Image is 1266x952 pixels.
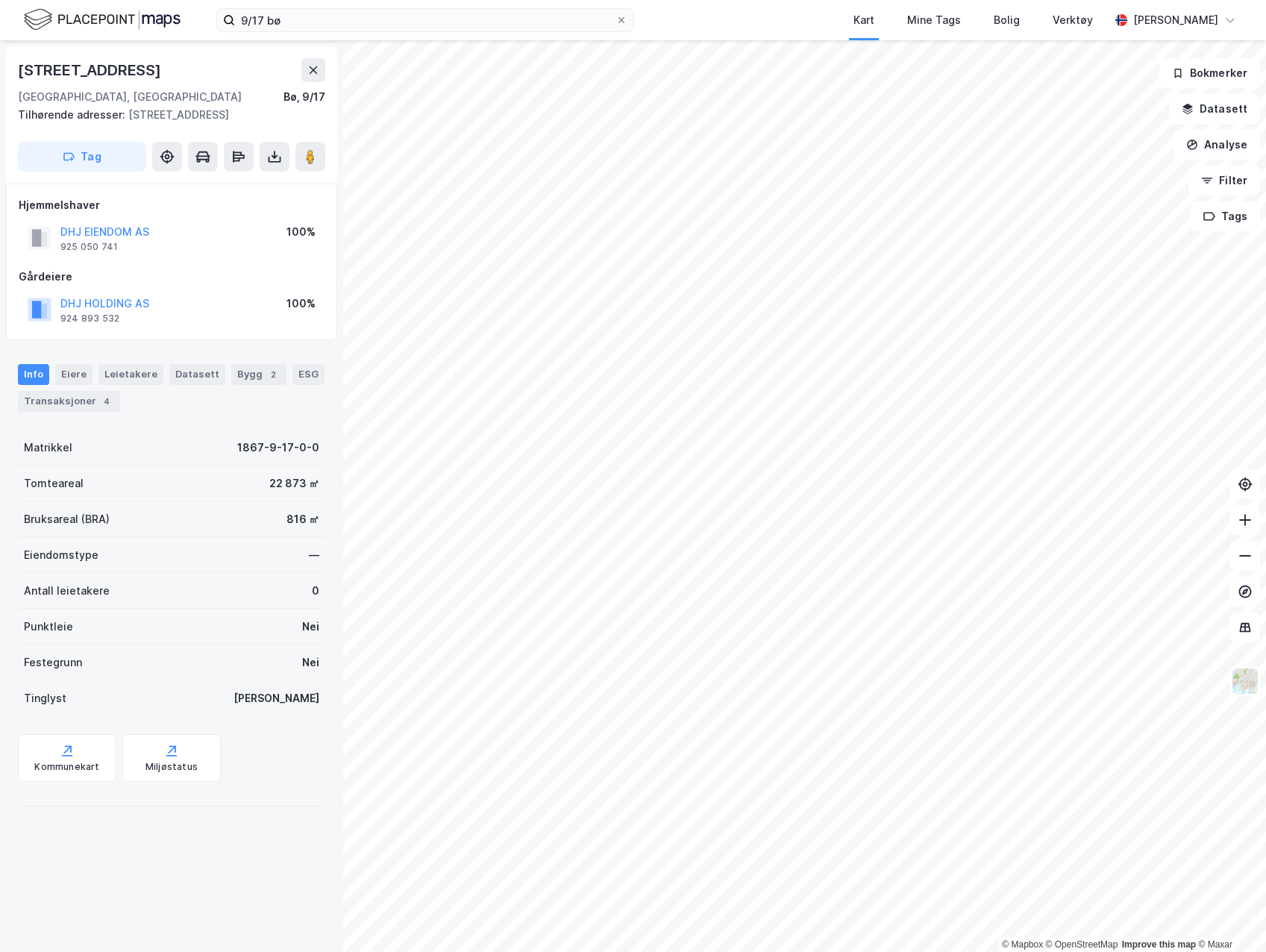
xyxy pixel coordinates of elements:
div: Transaksjoner [18,391,120,412]
div: [PERSON_NAME] [1133,11,1218,29]
div: 0 [312,582,319,600]
div: Miljøstatus [145,761,198,773]
a: Improve this map [1122,939,1196,950]
button: Tags [1191,201,1260,231]
button: Bokmerker [1159,58,1260,88]
div: [GEOGRAPHIC_DATA], [GEOGRAPHIC_DATA] [18,88,242,106]
iframe: Chat Widget [1191,880,1266,952]
div: 816 ㎡ [286,510,319,528]
div: 100% [286,223,316,241]
div: Info [18,364,49,385]
div: 925 050 741 [60,241,118,253]
div: Punktleie [24,618,73,636]
div: Gårdeiere [19,268,325,286]
div: ESG [292,364,325,385]
div: Leietakere [98,364,163,385]
div: Nei [302,618,319,636]
div: Hjemmelshaver [19,196,325,214]
div: — [309,546,319,564]
div: Antall leietakere [24,582,110,600]
div: Bygg [231,364,286,385]
div: Nei [302,654,319,671]
img: Z [1231,667,1259,695]
div: Verktøy [1053,11,1093,29]
div: Festegrunn [24,654,82,671]
button: Datasett [1169,94,1260,124]
div: 924 893 532 [60,313,119,325]
a: OpenStreetMap [1046,939,1118,950]
div: Matrikkel [24,439,72,457]
div: Tomteareal [24,475,84,492]
div: 4 [99,394,114,409]
div: [STREET_ADDRESS] [18,106,313,124]
div: Mine Tags [907,11,961,29]
button: Tag [18,142,146,172]
div: Kommunekart [34,761,99,773]
div: Kart [853,11,874,29]
button: Filter [1188,166,1260,195]
div: [PERSON_NAME] [234,689,319,707]
div: 1867-9-17-0-0 [237,439,319,457]
div: [STREET_ADDRESS] [18,58,164,82]
div: Eiendomstype [24,546,98,564]
div: 2 [266,367,281,382]
img: logo.f888ab2527a4732fd821a326f86c7f29.svg [24,7,181,33]
a: Mapbox [1002,939,1043,950]
div: Datasett [169,364,225,385]
div: Bruksareal (BRA) [24,510,110,528]
div: Tinglyst [24,689,66,707]
input: Søk på adresse, matrikkel, gårdeiere, leietakere eller personer [235,9,615,31]
div: 22 873 ㎡ [269,475,319,492]
button: Analyse [1173,130,1260,160]
div: Bø, 9/17 [283,88,325,106]
div: Bolig [994,11,1020,29]
div: Eiere [55,364,93,385]
div: 100% [286,295,316,313]
span: Tilhørende adresser: [18,108,128,121]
